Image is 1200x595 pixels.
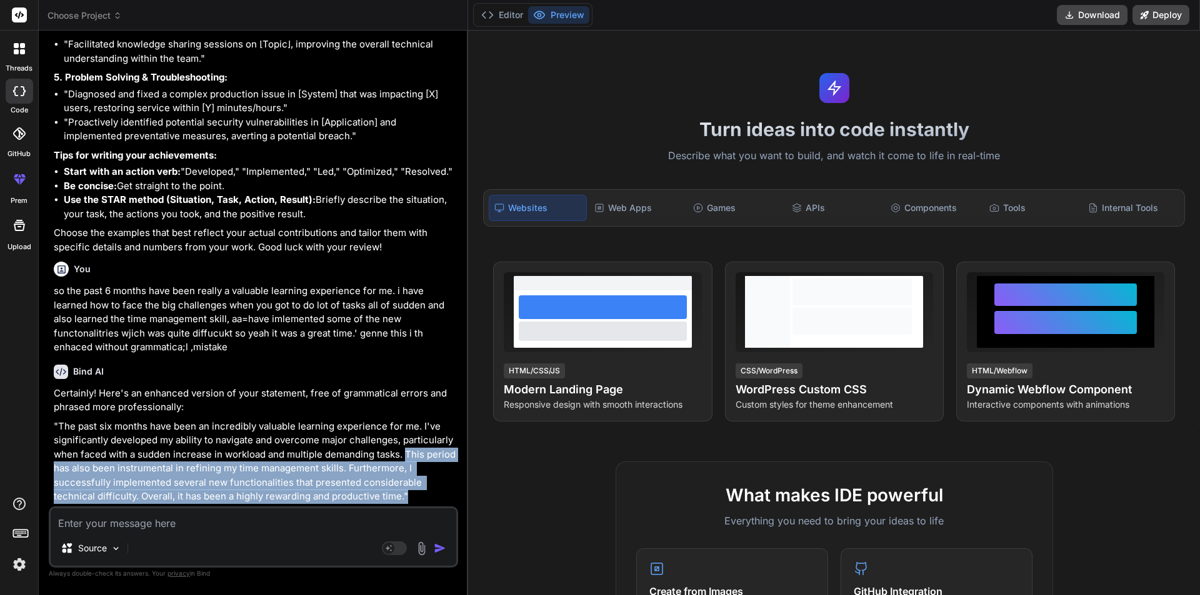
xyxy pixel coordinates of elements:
[589,195,686,221] div: Web Apps
[476,148,1192,164] p: Describe what you want to build, and watch it come to life in real-time
[54,71,227,83] strong: 5. Problem Solving & Troubleshooting:
[736,398,933,411] p: Custom styles for theme enhancement
[504,381,701,398] h4: Modern Landing Page
[64,165,181,177] strong: Start with an action verb:
[7,242,31,252] label: Upload
[64,87,456,116] li: "Diagnosed and fixed a complex production issue in [System] that was impacting [X] users, restori...
[64,193,456,221] li: Briefly describe the situation, your task, the actions you took, and the positive result.
[967,363,1032,378] div: HTML/Webflow
[47,9,122,22] span: Choose Project
[504,363,565,378] div: HTML/CSS/JS
[54,386,456,415] p: Certainly! Here's an enhanced version of your statement, free of grammatical errors and phrased m...
[64,165,456,179] li: "Developed," "Implemented," "Led," "Optimized," "Resolved."
[476,118,1192,140] h1: Turn ideas into code instantly
[886,195,982,221] div: Components
[434,542,446,554] img: icon
[74,263,91,275] h6: You
[11,105,28,116] label: code
[11,195,27,206] label: prem
[54,284,456,355] p: so the past 6 months have been really a valuable learning experience for me. i have learned how t...
[49,568,458,579] p: Always double-check its answers. Your in Bind
[688,195,784,221] div: Games
[476,6,528,24] button: Editor
[54,420,456,504] p: "The past six months have been an incredibly valuable learning experience for me. I've significan...
[64,116,456,144] li: "Proactively identified potential security vulnerabilities in [Application] and implemented preve...
[78,542,107,554] p: Source
[787,195,883,221] div: APIs
[967,398,1164,411] p: Interactive components with animations
[736,381,933,398] h4: WordPress Custom CSS
[967,381,1164,398] h4: Dynamic Webflow Component
[64,180,117,192] strong: Be concise:
[1132,5,1189,25] button: Deploy
[636,513,1032,528] p: Everything you need to bring your ideas to life
[54,226,456,254] p: Choose the examples that best reflect your actual contributions and tailor them with specific det...
[111,543,121,554] img: Pick Models
[64,194,316,205] strong: Use the STAR method (Situation, Task, Action, Result):
[1057,5,1127,25] button: Download
[736,363,802,378] div: CSS/WordPress
[636,482,1032,508] h2: What makes IDE powerful
[1083,195,1179,221] div: Internal Tools
[9,554,30,575] img: settings
[73,365,104,378] h6: Bind AI
[64,37,456,66] li: "Facilitated knowledge sharing sessions on [Topic], improving the overall technical understanding...
[489,195,586,221] div: Websites
[528,6,589,24] button: Preview
[7,149,31,159] label: GitHub
[167,569,190,577] span: privacy
[64,179,456,194] li: Get straight to the point.
[54,149,217,161] strong: Tips for writing your achievements:
[6,63,32,74] label: threads
[504,398,701,411] p: Responsive design with smooth interactions
[414,541,429,556] img: attachment
[984,195,1081,221] div: Tools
